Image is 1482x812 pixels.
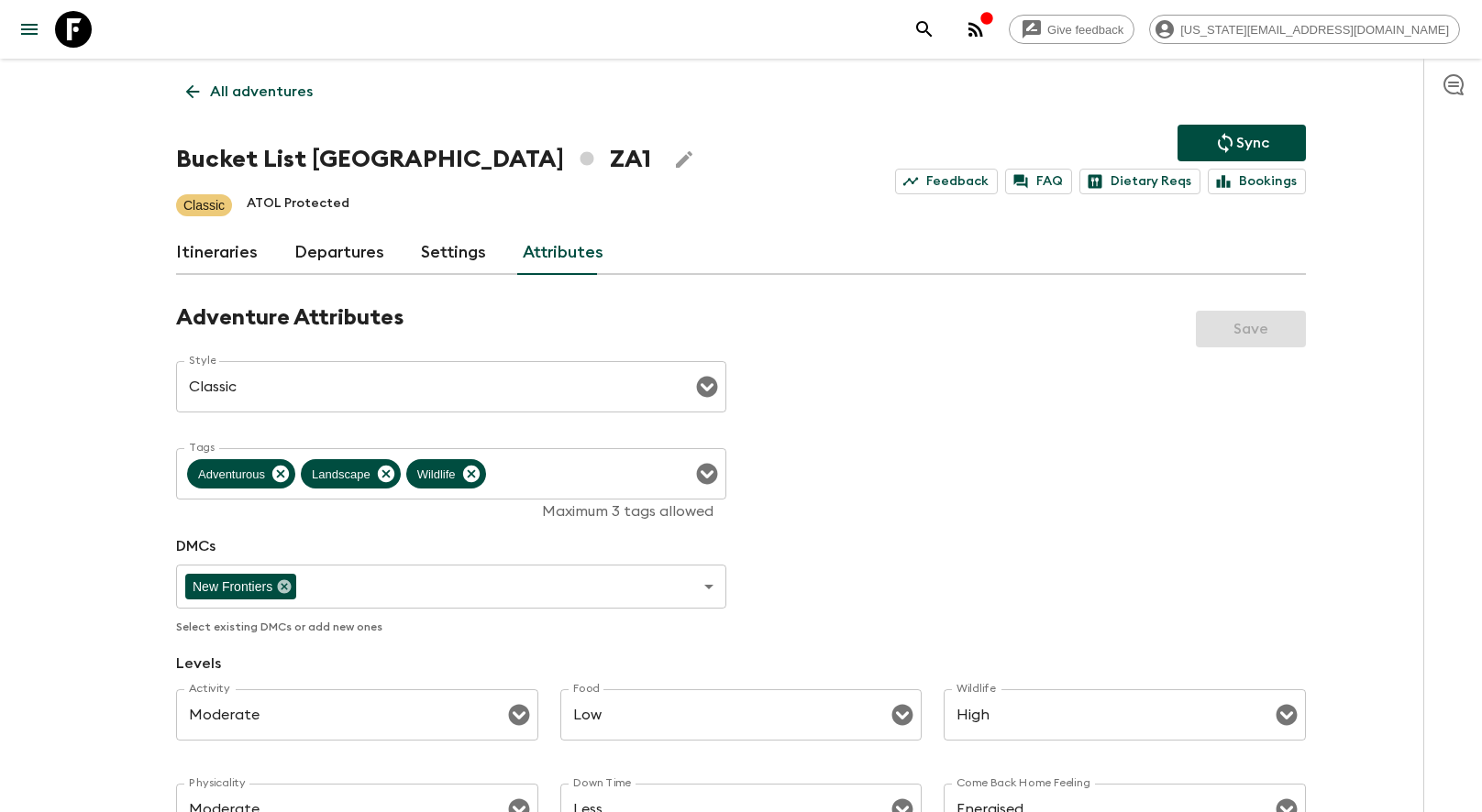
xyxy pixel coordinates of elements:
[523,231,603,275] a: Attributes
[1236,132,1269,154] p: Sync
[406,459,486,488] div: Wildlife
[301,464,382,485] span: Landscape
[406,464,467,485] span: Wildlife
[506,702,532,728] button: Open
[176,616,726,638] p: Select existing DMCs or add new ones
[187,464,276,485] span: Adventurous
[176,231,258,275] a: Itineraries
[189,353,216,368] label: Style
[694,461,720,487] button: Open
[294,231,384,275] a: Departures
[573,681,600,697] label: Food
[1079,169,1200,194] a: Dietary Reqs
[1274,702,1300,728] button: Open
[1178,125,1306,161] button: Sync adventure departures to the booking engine
[176,304,404,332] h2: Adventure Attributes
[185,576,280,598] span: New Frontiers
[666,141,702,178] button: Edit Adventure Title
[176,535,726,557] p: DMCs
[189,502,713,521] p: Maximum 3 tags allowed
[210,81,313,103] p: All adventures
[1149,15,1460,44] div: [US_STATE][EMAIL_ADDRESS][DOMAIN_NAME]
[183,196,225,214] p: Classic
[895,169,998,194] a: Feedback
[1170,23,1459,37] span: [US_STATE][EMAIL_ADDRESS][DOMAIN_NAME]
[187,459,295,488] div: Adventurous
[176,653,1306,675] p: Levels
[421,231,486,275] a: Settings
[189,681,230,697] label: Activity
[189,775,246,791] label: Physicality
[890,702,915,728] button: Open
[906,11,943,48] button: search adventures
[185,574,296,599] div: New Frontiers
[11,11,48,48] button: menu
[247,194,349,216] p: ATOL Protected
[694,374,720,400] button: Open
[1037,23,1134,37] span: Give feedback
[176,141,651,178] h1: Bucket List [GEOGRAPHIC_DATA] ZA1
[301,459,401,488] div: Landscape
[1208,169,1306,194] a: Bookings
[957,681,996,697] label: Wildlife
[957,775,1090,791] label: Come Back Home Feeling
[189,440,215,455] label: Tags
[1009,15,1134,44] a: Give feedback
[1005,169,1072,194] a: FAQ
[176,73,323,110] a: All adventures
[573,775,631,791] label: Down Time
